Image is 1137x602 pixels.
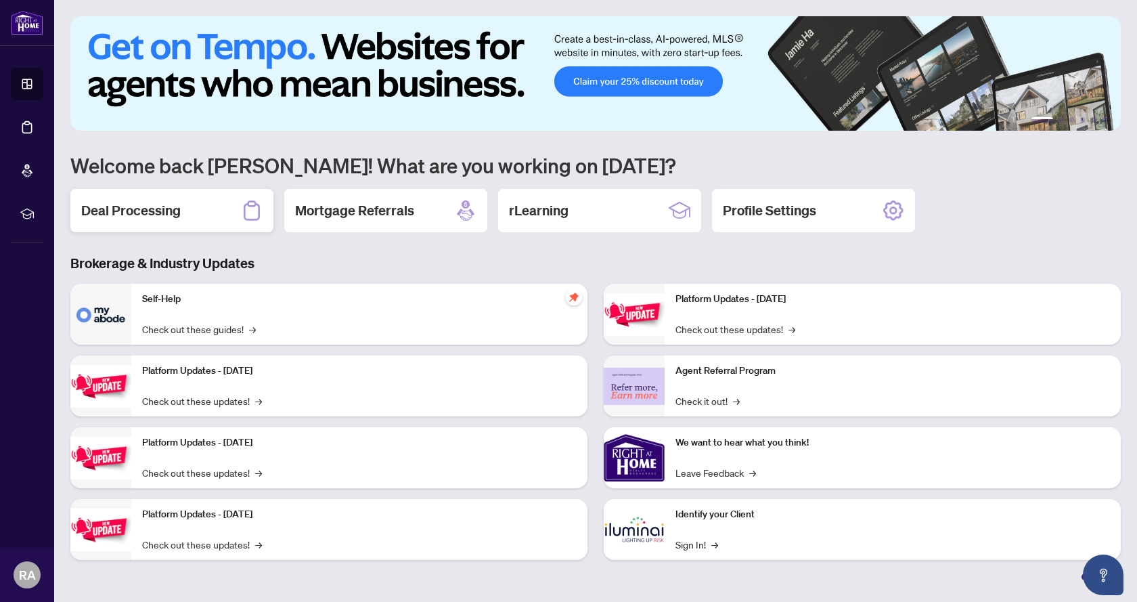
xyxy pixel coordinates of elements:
a: Check it out!→ [675,393,740,408]
a: Check out these updates!→ [142,465,262,480]
img: Slide 0 [70,16,1121,131]
button: 4 [1080,117,1086,123]
a: Check out these guides!→ [142,322,256,337]
p: Identify your Client [675,507,1110,522]
button: 1 [1031,117,1053,123]
img: logo [11,10,43,35]
span: RA [19,565,36,584]
span: → [255,393,262,408]
p: Agent Referral Program [675,364,1110,379]
h2: Deal Processing [81,201,181,220]
img: Identify your Client [604,499,665,560]
h3: Brokerage & Industry Updates [70,254,1121,273]
p: Self-Help [142,292,577,307]
img: We want to hear what you think! [604,427,665,488]
span: → [788,322,795,337]
button: Open asap [1083,555,1123,595]
span: → [255,465,262,480]
h1: Welcome back [PERSON_NAME]! What are you working on [DATE]? [70,152,1121,178]
img: Platform Updates - July 21, 2025 [70,437,131,479]
a: Leave Feedback→ [675,465,756,480]
span: → [733,393,740,408]
button: 2 [1058,117,1064,123]
img: Platform Updates - September 16, 2025 [70,365,131,408]
img: Platform Updates - July 8, 2025 [70,509,131,551]
img: Self-Help [70,284,131,345]
a: Check out these updates!→ [675,322,795,337]
p: Platform Updates - [DATE] [142,364,577,379]
a: Check out these updates!→ [142,537,262,552]
h2: rLearning [509,201,568,220]
a: Sign In!→ [675,537,718,552]
button: 3 [1069,117,1075,123]
span: pushpin [566,289,582,305]
button: 6 [1102,117,1107,123]
p: Platform Updates - [DATE] [142,435,577,450]
span: → [711,537,718,552]
a: Check out these updates!→ [142,393,262,408]
p: We want to hear what you think! [675,435,1110,450]
h2: Profile Settings [723,201,816,220]
img: Agent Referral Program [604,368,665,405]
span: → [749,465,756,480]
button: 5 [1091,117,1096,123]
span: → [249,322,256,337]
p: Platform Updates - [DATE] [142,507,577,522]
span: → [255,537,262,552]
p: Platform Updates - [DATE] [675,292,1110,307]
img: Platform Updates - June 23, 2025 [604,293,665,336]
h2: Mortgage Referrals [295,201,414,220]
